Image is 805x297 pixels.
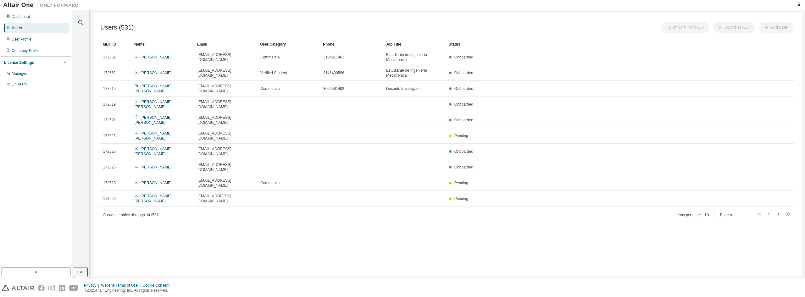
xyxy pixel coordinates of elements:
[103,86,116,91] span: 172615
[454,196,468,201] span: Pending
[323,39,381,49] div: Phone
[323,70,344,75] span: 3146430586
[141,165,172,169] a: [PERSON_NAME]
[454,134,468,138] span: Pending
[454,181,468,185] span: Pending
[260,39,318,49] div: User Category
[4,60,34,65] div: License Settings
[704,212,713,217] button: 10
[197,68,255,78] span: [EMAIL_ADDRESS][DOMAIN_NAME]
[449,39,757,49] div: Status
[103,165,116,170] span: 172626
[197,178,255,188] span: [EMAIL_ADDRESS][DOMAIN_NAME]
[142,283,173,288] div: Cookie Consent
[103,133,116,138] span: 172623
[386,52,443,62] span: Estudiante de Ingeniería Mecatronica
[134,39,192,49] div: Name
[720,211,750,219] span: Page n.
[135,84,171,93] a: [PERSON_NAME] [PERSON_NAME]
[260,86,280,91] span: Commercial
[676,211,714,219] span: Items per page
[2,285,34,291] img: altair_logo.svg
[103,55,116,60] span: 172661
[713,22,755,33] button: Export To CSV
[386,86,422,91] span: Docente Investigador
[197,194,255,204] span: [EMAIL_ADDRESS][DOMAIN_NAME]
[135,194,171,203] a: [PERSON_NAME] [PERSON_NAME]
[135,100,171,109] a: [PERSON_NAME] [PERSON_NAME]
[12,71,27,76] div: Managed
[103,118,116,123] span: 172621
[103,39,129,49] div: MDH ID
[661,22,709,33] button: Import From CSV
[135,115,171,125] a: [PERSON_NAME] [PERSON_NAME]
[48,285,55,291] img: instagram.svg
[84,288,173,293] p: © 2025 Altair Engineering, Inc. All Rights Reserved.
[454,149,473,154] span: Onboarded
[454,86,473,91] span: Onboarded
[135,131,171,140] a: [PERSON_NAME] [PERSON_NAME]
[260,70,287,75] span: Verified Student
[103,102,116,107] span: 172619
[141,55,172,59] a: [PERSON_NAME]
[38,285,45,291] img: facebook.svg
[197,84,255,94] span: [EMAIL_ADDRESS][DOMAIN_NAME]
[260,180,280,185] span: Commercial
[454,55,473,59] span: Onboarded
[454,165,473,169] span: Onboarded
[323,55,344,60] span: 3104217463
[12,14,30,19] div: Dashboard
[100,24,134,31] span: Users (531)
[103,213,158,217] span: Showing entries 1 through 10 of 531
[103,149,116,154] span: 172625
[103,70,116,75] span: 172662
[197,52,255,62] span: [EMAIL_ADDRESS][DOMAIN_NAME]
[59,285,65,291] img: linkedin.svg
[101,283,142,288] div: Website Terms of Use
[197,162,255,172] span: [EMAIL_ADDRESS][DOMAIN_NAME]
[759,22,793,33] button: Add User
[197,131,255,141] span: [EMAIL_ADDRESS][DOMAIN_NAME]
[103,180,116,185] span: 172628
[197,99,255,109] span: [EMAIL_ADDRESS][DOMAIN_NAME]
[197,146,255,157] span: [EMAIL_ADDRESS][DOMAIN_NAME]
[454,118,473,122] span: Onboarded
[141,71,172,75] a: [PERSON_NAME]
[3,2,82,8] img: Altair One
[454,71,473,75] span: Onboarded
[12,25,22,30] div: Users
[141,181,172,185] a: [PERSON_NAME]
[386,68,443,78] span: Estudiante de Ingeniería Mecatronica
[84,283,101,288] div: Privacy
[12,82,27,87] div: On Prem
[69,285,78,291] img: youtube.svg
[103,196,116,201] span: 172629
[260,55,280,60] span: Commercial
[454,102,473,107] span: Onboarded
[197,39,255,49] div: Email
[197,115,255,125] span: [EMAIL_ADDRESS][DOMAIN_NAME]
[12,37,31,42] div: User Profile
[135,147,171,156] a: [PERSON_NAME] [PERSON_NAME]
[386,39,444,49] div: Job Title
[12,48,40,53] div: Company Profile
[323,86,344,91] span: 3006561492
